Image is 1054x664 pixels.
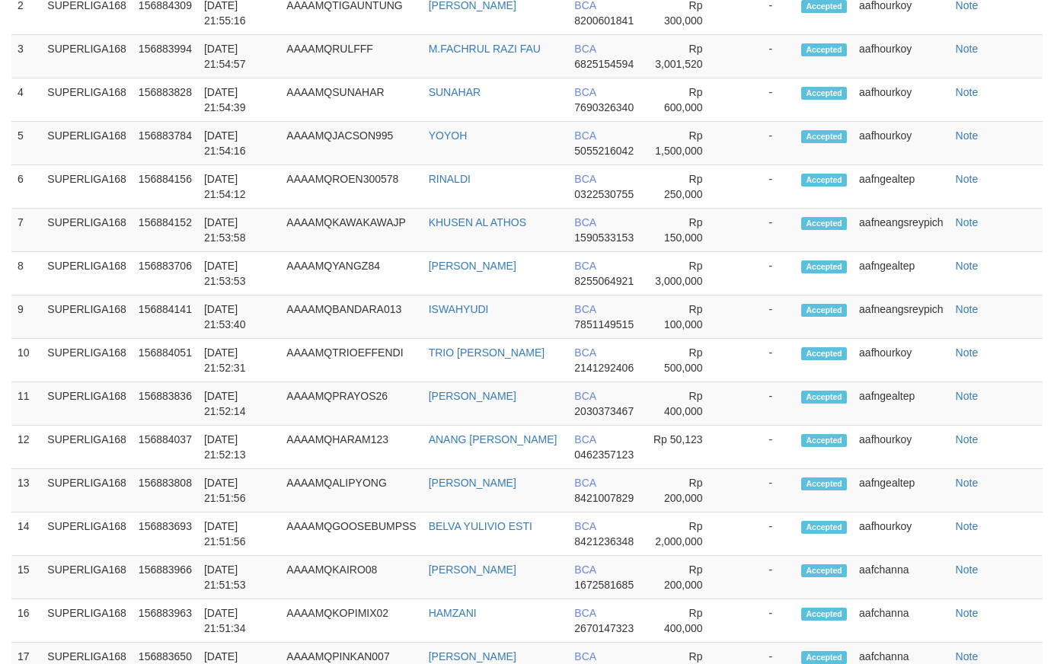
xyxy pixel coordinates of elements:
a: Note [956,43,979,55]
td: [DATE] 21:51:56 [198,469,280,512]
td: 156883693 [133,512,198,556]
a: HAMZANI [429,607,477,619]
a: [PERSON_NAME] [429,650,516,662]
td: 156884141 [133,295,198,339]
span: 1672581685 [574,579,634,591]
td: 3 [11,35,41,78]
span: Accepted [801,87,847,100]
td: aafchanna [853,599,950,643]
a: KHUSEN AL ATHOS [429,216,526,228]
td: 156883966 [133,556,198,599]
td: Rp 150,000 [643,209,725,252]
span: 7851149515 [574,318,634,330]
td: Rp 2,000,000 [643,512,725,556]
td: 156883808 [133,469,198,512]
span: 0322530755 [574,188,634,200]
td: Rp 50,123 [643,426,725,469]
td: [DATE] 21:52:14 [198,382,280,426]
td: - [726,426,796,469]
a: SUNAHAR [429,86,481,98]
td: - [726,382,796,426]
td: Rp 400,000 [643,382,725,426]
td: SUPERLIGA168 [41,35,133,78]
td: - [726,78,796,122]
span: BCA [574,346,596,359]
td: AAAAMQROEN300578 [280,165,422,209]
td: aafneangsreypich [853,295,950,339]
td: - [726,35,796,78]
a: Note [956,173,979,185]
span: 8421236348 [574,535,634,547]
span: 8200601841 [574,14,634,27]
td: Rp 500,000 [643,339,725,382]
span: BCA [574,433,596,445]
a: Note [956,260,979,272]
span: 7690326340 [574,101,634,113]
td: AAAAMQKAWAKAWAJP [280,209,422,252]
td: aafhourkoy [853,35,950,78]
td: AAAAMQGOOSEBUMPSS [280,512,422,556]
td: [DATE] 21:52:31 [198,339,280,382]
td: aafhourkoy [853,122,950,165]
td: 13 [11,469,41,512]
td: [DATE] 21:53:58 [198,209,280,252]
td: - [726,556,796,599]
span: BCA [574,390,596,402]
td: [DATE] 21:53:40 [198,295,280,339]
span: Accepted [801,217,847,230]
a: M.FACHRUL RAZI FAU [429,43,541,55]
span: BCA [574,216,596,228]
td: 9 [11,295,41,339]
a: YOYOH [429,129,468,142]
td: AAAAMQKOPIMIX02 [280,599,422,643]
td: [DATE] 21:54:57 [198,35,280,78]
td: AAAAMQSUNAHAR [280,78,422,122]
span: 0462357123 [574,449,634,461]
a: RINALDI [429,173,471,185]
td: 156884051 [133,339,198,382]
td: 156883963 [133,599,198,643]
a: Note [956,520,979,532]
a: ANANG [PERSON_NAME] [429,433,557,445]
td: 10 [11,339,41,382]
span: Accepted [801,174,847,187]
span: 5055216042 [574,145,634,157]
td: Rp 200,000 [643,556,725,599]
a: Note [956,433,979,445]
td: [DATE] 21:51:34 [198,599,280,643]
a: Note [956,129,979,142]
span: BCA [574,563,596,576]
td: 156883836 [133,382,198,426]
td: AAAAMQALIPYONG [280,469,422,512]
td: aafhourkoy [853,512,950,556]
a: Note [956,303,979,315]
td: SUPERLIGA168 [41,426,133,469]
td: aafngealtep [853,165,950,209]
td: - [726,165,796,209]
span: Accepted [801,260,847,273]
td: 156883828 [133,78,198,122]
td: Rp 1,500,000 [643,122,725,165]
span: BCA [574,260,596,272]
span: 6825154594 [574,58,634,70]
td: 15 [11,556,41,599]
td: AAAAMQTRIOEFFENDI [280,339,422,382]
td: - [726,599,796,643]
td: AAAAMQJACSON995 [280,122,422,165]
a: BELVA YULIVIO ESTI [429,520,532,532]
span: Accepted [801,347,847,360]
td: [DATE] 21:53:53 [198,252,280,295]
a: Note [956,390,979,402]
td: SUPERLIGA168 [41,469,133,512]
span: BCA [574,477,596,489]
span: 2670147323 [574,622,634,634]
span: 2141292406 [574,362,634,374]
td: SUPERLIGA168 [41,252,133,295]
a: ISWAHYUDI [429,303,489,315]
td: AAAAMQKAIRO08 [280,556,422,599]
span: Accepted [801,130,847,143]
td: 8 [11,252,41,295]
td: AAAAMQRULFFF [280,35,422,78]
span: Accepted [801,434,847,447]
td: aafngealtep [853,382,950,426]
